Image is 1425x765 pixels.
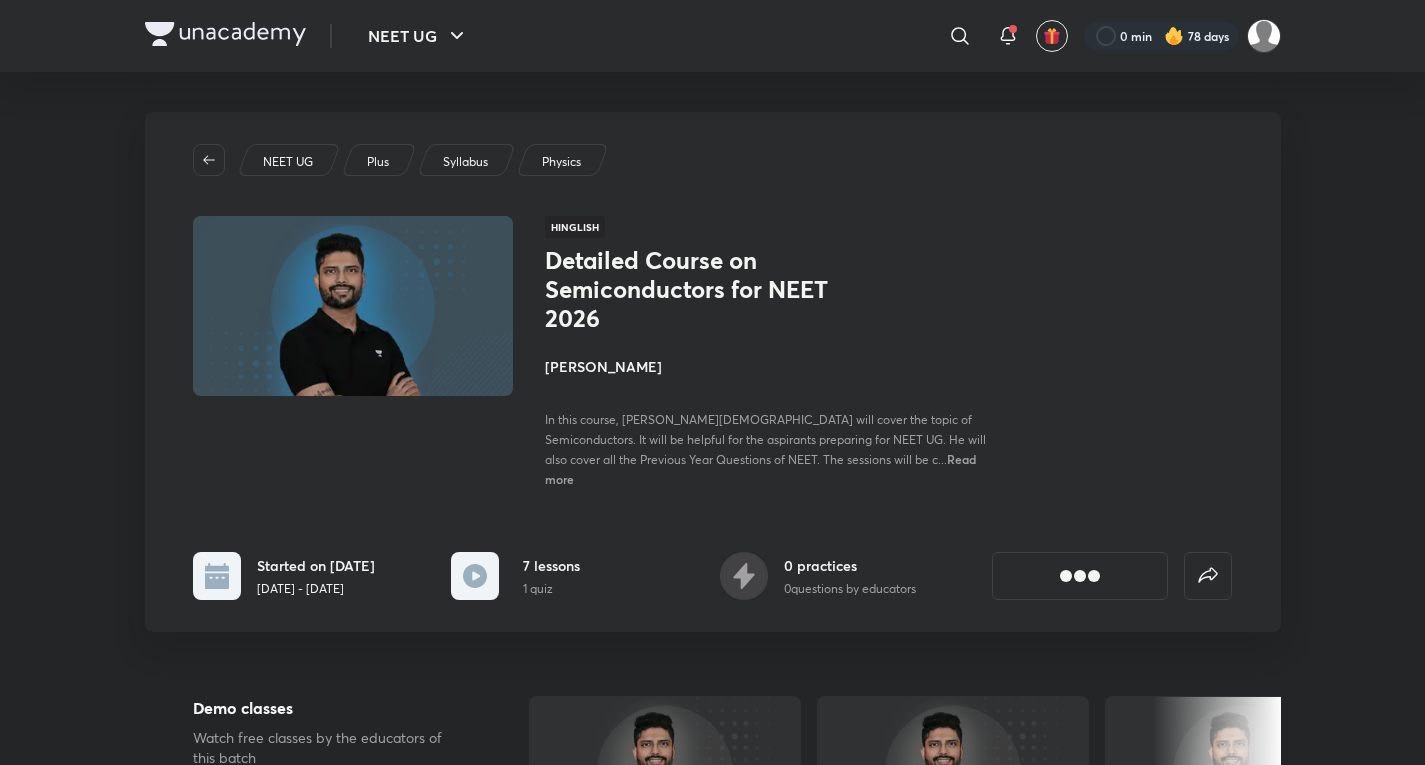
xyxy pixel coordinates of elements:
[1184,552,1232,600] button: false
[1164,26,1184,46] img: streak
[193,696,465,720] h5: Demo classes
[443,153,488,171] p: Syllabus
[363,153,392,171] a: Plus
[545,246,872,332] h1: Detailed Course on Semiconductors for NEET 2026
[257,555,375,576] h6: Started on [DATE]
[257,580,375,598] p: [DATE] - [DATE]
[545,412,986,467] span: In this course, [PERSON_NAME][DEMOGRAPHIC_DATA] will cover the topic of Semiconductors. It will b...
[523,580,580,598] p: 1 quiz
[189,214,515,398] img: Thumbnail
[784,580,916,598] p: 0 questions by educators
[1247,19,1281,53] img: Kushagra Singh
[992,552,1168,600] button: [object Object]
[259,153,316,171] a: NEET UG
[263,153,313,171] p: NEET UG
[356,16,481,56] button: NEET UG
[545,216,605,238] span: Hinglish
[145,22,306,51] a: Company Logo
[542,153,581,171] p: Physics
[784,555,916,576] h6: 0 practices
[538,153,584,171] a: Physics
[145,22,306,46] img: Company Logo
[367,153,389,171] p: Plus
[1043,27,1061,45] img: avatar
[545,356,993,377] h4: [PERSON_NAME]
[523,555,580,576] h6: 7 lessons
[439,153,491,171] a: Syllabus
[1036,20,1068,52] button: avatar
